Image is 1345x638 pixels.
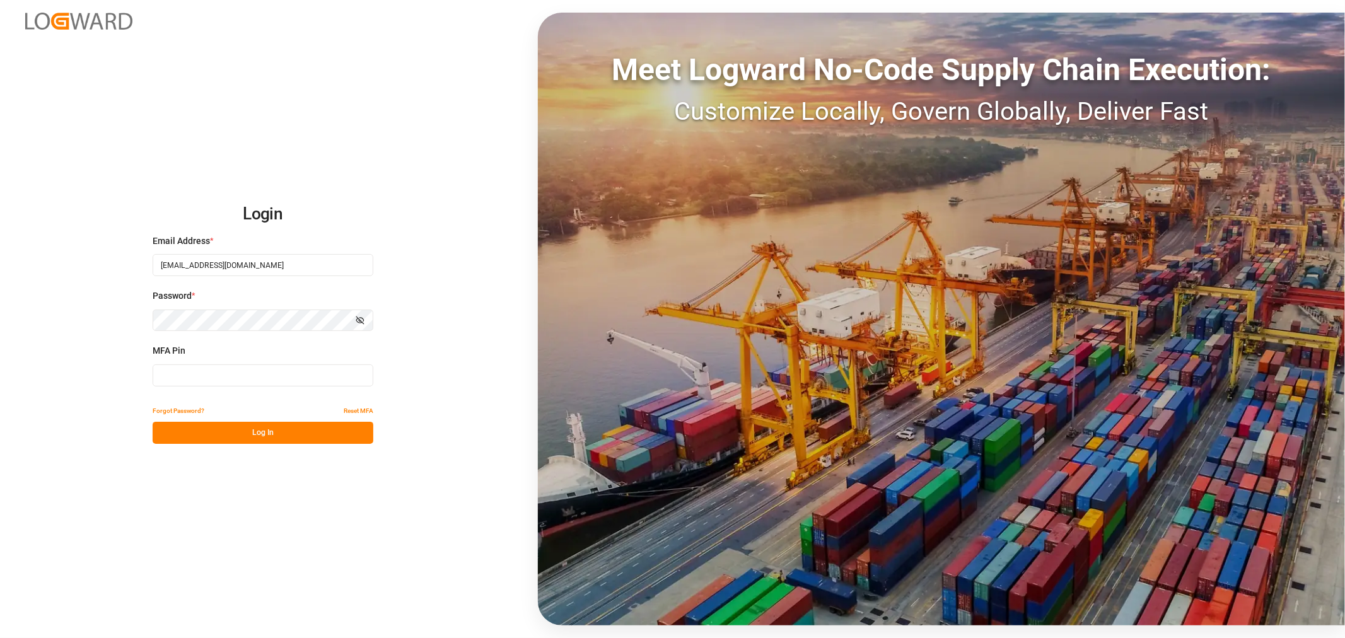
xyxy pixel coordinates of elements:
button: Forgot Password? [153,400,204,422]
div: Customize Locally, Govern Globally, Deliver Fast [538,93,1345,130]
button: Log In [153,422,373,444]
div: Meet Logward No-Code Supply Chain Execution: [538,47,1345,93]
h2: Login [153,194,373,235]
img: Logward_new_orange.png [25,13,132,30]
span: Password [153,289,192,303]
button: Reset MFA [344,400,373,422]
span: MFA Pin [153,344,185,357]
input: Enter your email [153,254,373,276]
span: Email Address [153,235,210,248]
